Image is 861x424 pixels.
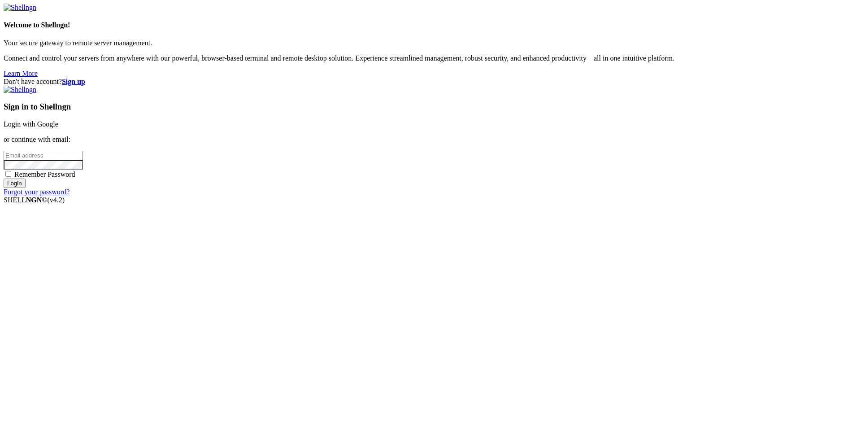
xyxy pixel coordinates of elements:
a: Sign up [62,78,85,85]
img: Shellngn [4,4,36,12]
a: Login with Google [4,120,58,128]
h4: Welcome to Shellngn! [4,21,857,29]
p: Your secure gateway to remote server management. [4,39,857,47]
input: Login [4,179,26,188]
a: Forgot your password? [4,188,70,196]
div: Don't have account? [4,78,857,86]
input: Remember Password [5,171,11,177]
span: SHELL © [4,196,65,204]
p: Connect and control your servers from anywhere with our powerful, browser-based terminal and remo... [4,54,857,62]
input: Email address [4,151,83,160]
span: 4.2.0 [48,196,65,204]
a: Learn More [4,70,38,77]
b: NGN [26,196,42,204]
h3: Sign in to Shellngn [4,102,857,112]
span: Remember Password [14,170,75,178]
img: Shellngn [4,86,36,94]
p: or continue with email: [4,136,857,144]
